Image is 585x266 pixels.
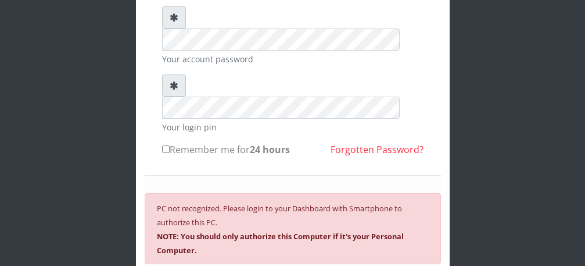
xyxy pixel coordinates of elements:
small: Your login pin [162,121,424,133]
a: Forgotten Password? [331,143,424,156]
b: NOTE: You should only authorize this Computer if it's your Personal Computer. [157,231,404,256]
b: 24 hours [250,143,290,156]
label: Remember me for [162,143,290,157]
small: PC not recognized. Please login to your Dashboard with Smartphone to authorize this PC. [157,203,404,256]
input: Remember me for24 hours [162,146,170,153]
small: Your account password [162,53,424,65]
